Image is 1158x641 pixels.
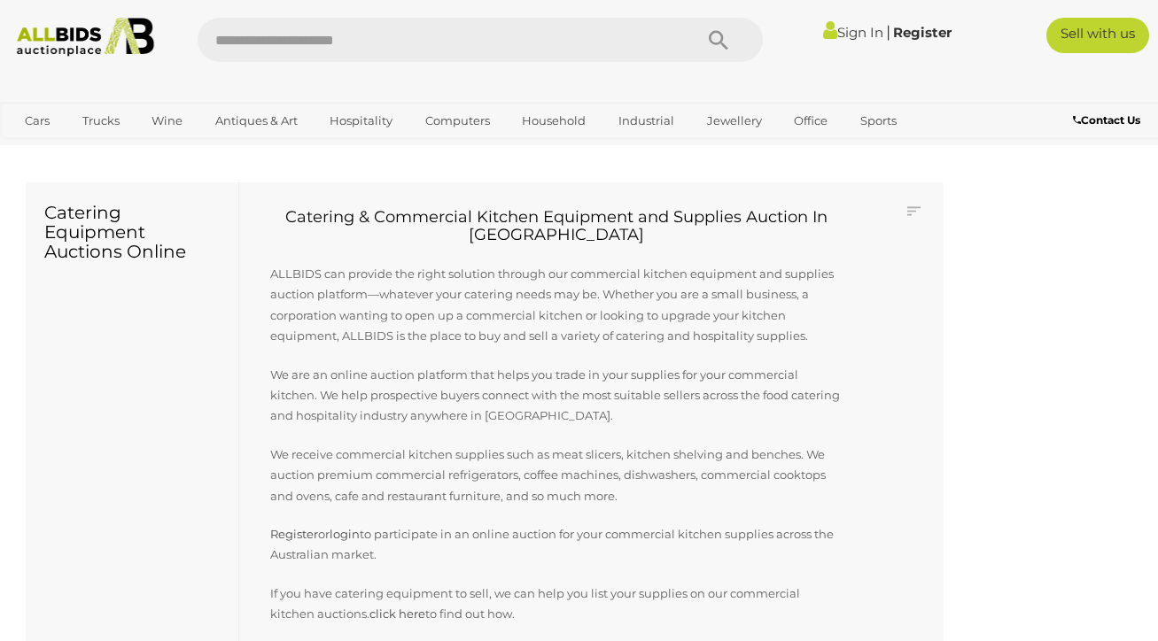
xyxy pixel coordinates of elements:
a: Trucks [71,106,131,135]
p: We are an online auction platform that helps you trade in your supplies for your commercial kitch... [253,365,859,427]
a: Computers [414,106,501,135]
span: | [886,22,890,42]
a: Office [782,106,839,135]
a: Jewellery [696,106,773,135]
a: Wine [140,106,194,135]
b: Contact Us [1073,113,1140,127]
a: Sign In [823,24,883,41]
a: Antiques & Art [204,106,309,135]
p: ALLBIDS can provide the right solution through our commercial kitchen equipment and supplies auct... [253,246,859,347]
a: Contact Us [1073,111,1145,130]
p: We receive commercial kitchen supplies such as meat slicers, kitchen shelving and benches. We auc... [253,444,859,506]
button: Search [674,18,763,62]
a: Register [270,527,318,541]
img: Allbids.com.au [9,18,163,57]
a: Sell with us [1046,18,1149,53]
a: Household [510,106,597,135]
a: click here [369,606,425,621]
a: [GEOGRAPHIC_DATA] [13,135,162,165]
p: If you have catering equipment to sell, we can help you list your supplies on our commercial kitc... [253,583,859,625]
a: Hospitality [318,106,404,135]
a: Industrial [607,106,686,135]
a: Sports [849,106,908,135]
a: login [330,527,360,541]
a: Register [893,24,952,41]
p: or to participate in an online auction for your commercial kitchen supplies across the Australian... [253,524,859,566]
a: Cars [13,106,61,135]
h2: Catering & Commercial Kitchen Equipment and Supplies Auction In [GEOGRAPHIC_DATA] [253,209,859,244]
h1: Catering Equipment Auctions Online [44,203,221,261]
